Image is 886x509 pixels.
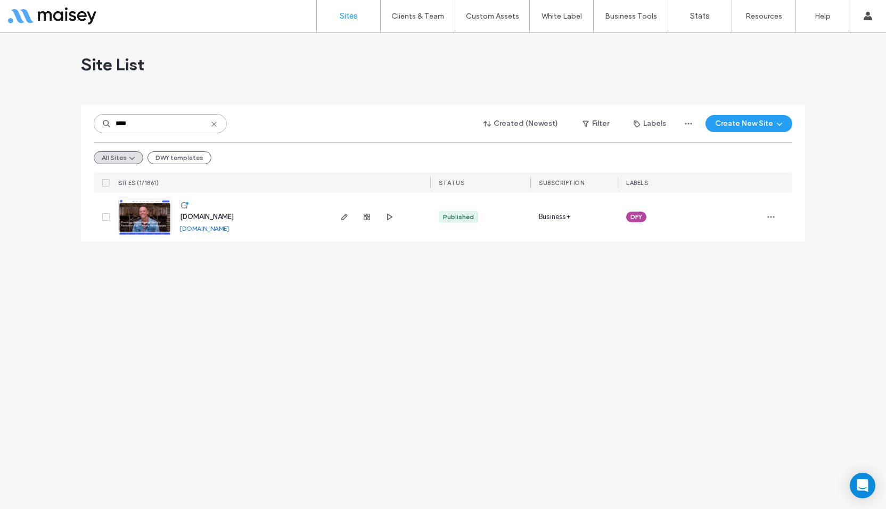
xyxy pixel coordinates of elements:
[745,12,782,21] label: Resources
[850,473,875,498] div: Open Intercom Messenger
[439,179,464,187] span: STATUS
[572,115,620,132] button: Filter
[539,179,584,187] span: SUBSCRIPTION
[24,7,46,17] span: Help
[690,11,710,21] label: Stats
[815,12,831,21] label: Help
[705,115,792,132] button: Create New Site
[340,11,358,21] label: Sites
[539,212,570,222] span: Business+
[180,224,229,232] a: [DOMAIN_NAME]
[542,12,582,21] label: White Label
[180,213,234,221] a: [DOMAIN_NAME]
[443,212,474,222] div: Published
[474,115,568,132] button: Created (Newest)
[81,54,144,75] span: Site List
[624,115,676,132] button: Labels
[466,12,519,21] label: Custom Assets
[94,151,143,164] button: All Sites
[630,212,642,222] span: DFY
[626,179,648,187] span: LABELS
[605,12,657,21] label: Business Tools
[118,179,159,187] span: SITES (1/1861)
[391,12,444,21] label: Clients & Team
[147,151,211,164] button: DWY templates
